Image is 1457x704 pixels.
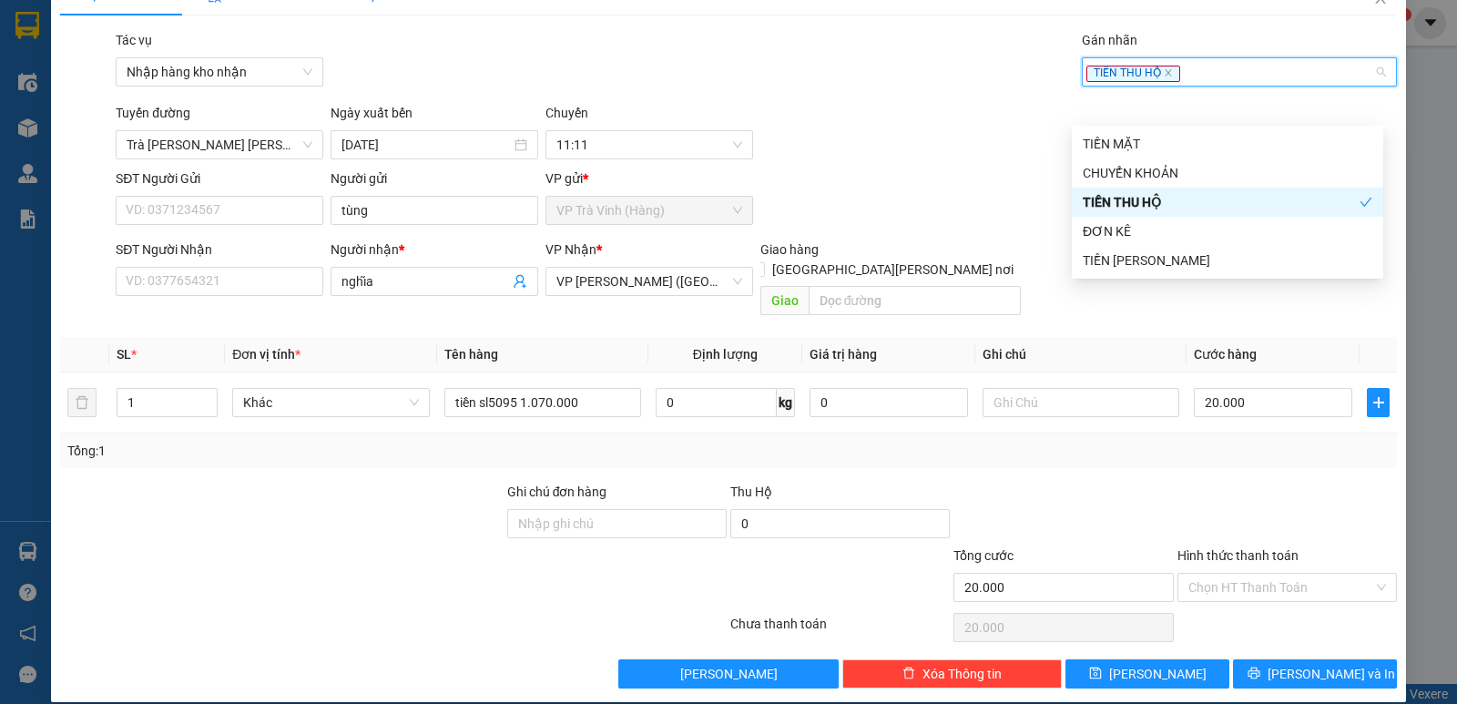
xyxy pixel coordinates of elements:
[1083,192,1360,212] div: TIỀN THU HỘ
[953,548,1014,563] span: Tổng cước
[1194,347,1257,362] span: Cước hàng
[760,286,809,315] span: Giao
[760,242,819,257] span: Giao hàng
[444,347,498,362] span: Tên hàng
[809,286,1022,315] input: Dọc đường
[1360,196,1372,209] span: check
[983,388,1179,417] input: Ghi Chú
[1072,188,1383,217] div: TIỀN THU HỘ
[47,118,159,136] span: KO BAO BỂ ƯỚT
[922,664,1002,684] span: Xóa Thông tin
[1072,129,1383,158] div: TIỀN MẶT
[127,58,312,86] span: Nhập hàng kho nhận
[1083,163,1372,183] div: CHUYỂN KHOẢN
[1072,246,1383,275] div: TIỀN CHỊ THẢO
[1083,221,1372,241] div: ĐƠN KÊ
[7,118,159,136] span: GIAO:
[116,168,323,189] div: SĐT Người Gửi
[7,36,169,70] span: VP [PERSON_NAME] ([GEOGRAPHIC_DATA]) -
[545,168,753,189] div: VP gửi
[1086,66,1180,82] span: TIỀN THU HỘ
[1083,250,1372,270] div: TIỀN [PERSON_NAME]
[1072,217,1383,246] div: ĐƠN KÊ
[1089,667,1102,681] span: save
[243,389,418,416] span: Khác
[507,485,607,499] label: Ghi chú đơn hàng
[341,135,511,155] input: 14/10/2025
[975,337,1187,372] th: Ghi chú
[67,441,564,461] div: Tổng: 1
[1248,667,1260,681] span: printer
[1367,388,1390,417] button: plus
[1109,664,1207,684] span: [PERSON_NAME]
[444,388,641,417] input: VD: Bàn, Ghế
[116,33,152,47] label: Tác vụ
[97,98,215,116] span: PHA LIÊN HOÀNG
[331,168,538,189] div: Người gửi
[693,347,758,362] span: Định lượng
[51,78,177,96] span: VP Trà Vinh (Hàng)
[556,268,742,295] span: VP Trần Phú (Hàng)
[331,240,538,260] div: Người nhận
[1368,395,1389,410] span: plus
[902,667,915,681] span: delete
[61,10,211,27] strong: BIÊN NHẬN GỬI HÀNG
[116,103,323,130] div: Tuyến đường
[556,131,742,158] span: 11:11
[1183,61,1187,83] input: Gán nhãn
[777,388,795,417] span: kg
[545,103,753,130] div: Chuyến
[1233,659,1397,689] button: printer[PERSON_NAME] và In
[728,614,952,646] div: Chưa thanh toán
[810,347,877,362] span: Giá trị hàng
[7,78,266,96] p: NHẬN:
[545,242,596,257] span: VP Nhận
[618,659,838,689] button: [PERSON_NAME]
[1065,659,1229,689] button: save[PERSON_NAME]
[232,347,301,362] span: Đơn vị tính
[1164,68,1173,77] span: close
[1268,664,1395,684] span: [PERSON_NAME] và In
[507,509,727,538] input: Ghi chú đơn hàng
[1072,158,1383,188] div: CHUYỂN KHOẢN
[842,659,1062,689] button: deleteXóa Thông tin
[116,240,323,260] div: SĐT Người Nhận
[810,388,968,417] input: 0
[730,485,772,499] span: Thu Hộ
[1177,548,1299,563] label: Hình thức thanh toán
[556,197,742,224] span: VP Trà Vinh (Hàng)
[1082,33,1137,47] label: Gán nhãn
[331,103,538,130] div: Ngày xuất bến
[765,260,1021,280] span: [GEOGRAPHIC_DATA][PERSON_NAME] nơi
[513,274,527,289] span: user-add
[7,36,266,70] p: GỬI:
[127,131,312,158] span: Trà Vinh - Hồ Chí Minh (TIỀN HÀNG)
[1083,134,1372,154] div: TIỀN MẶT
[7,98,215,116] span: 0919182521 -
[680,664,778,684] span: [PERSON_NAME]
[67,388,97,417] button: delete
[117,347,131,362] span: SL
